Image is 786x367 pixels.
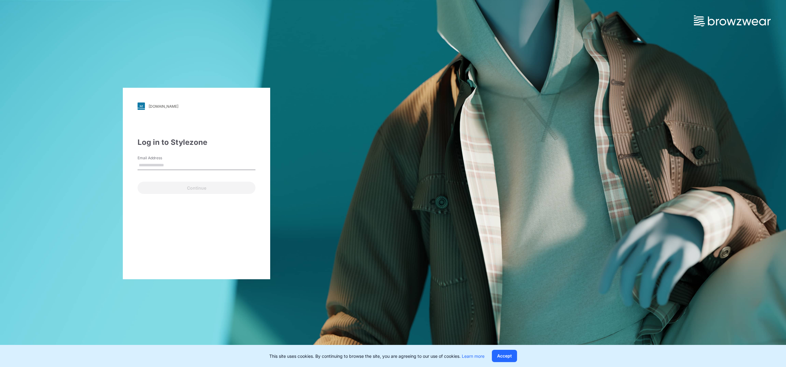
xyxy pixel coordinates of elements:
p: This site uses cookies. By continuing to browse the site, you are agreeing to our use of cookies. [269,353,484,359]
div: [DOMAIN_NAME] [149,104,178,109]
a: [DOMAIN_NAME] [138,102,255,110]
div: Log in to Stylezone [138,137,255,148]
img: svg+xml;base64,PHN2ZyB3aWR0aD0iMjgiIGhlaWdodD0iMjgiIHZpZXdCb3g9IjAgMCAyOCAyOCIgZmlsbD0ibm9uZSIgeG... [138,102,145,110]
a: Learn more [462,353,484,359]
button: Accept [492,350,517,362]
label: Email Address [138,155,181,161]
img: browzwear-logo.73288ffb.svg [694,15,771,26]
